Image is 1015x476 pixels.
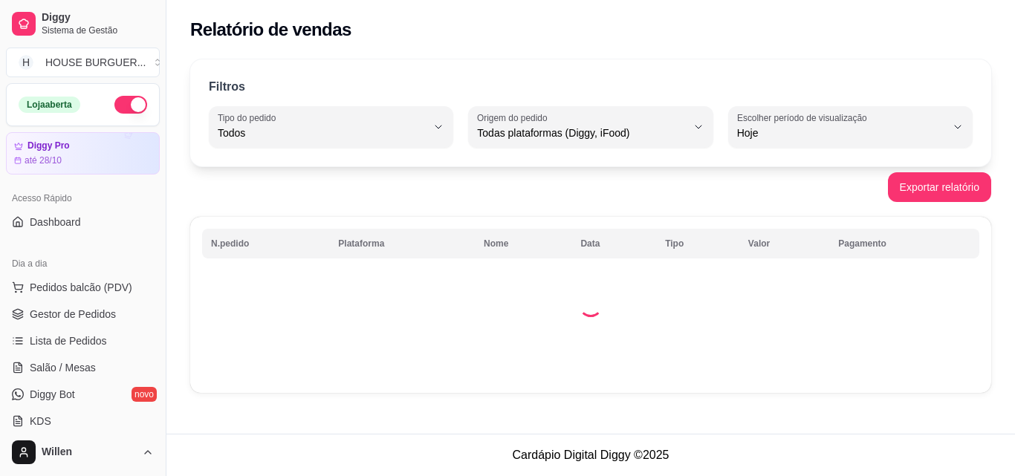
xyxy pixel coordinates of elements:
div: HOUSE BURGUER ... [45,55,146,70]
footer: Cardápio Digital Diggy © 2025 [166,434,1015,476]
span: Lista de Pedidos [30,333,107,348]
span: Diggy [42,11,154,25]
button: Pedidos balcão (PDV) [6,276,160,299]
a: Gestor de Pedidos [6,302,160,326]
span: H [19,55,33,70]
a: Diggy Proaté 28/10 [6,132,160,175]
button: Select a team [6,48,160,77]
div: Dia a dia [6,252,160,276]
a: Salão / Mesas [6,356,160,379]
span: KDS [30,414,51,428]
span: Gestor de Pedidos [30,307,116,322]
div: Loja aberta [19,97,80,113]
label: Origem do pedido [477,111,552,124]
a: DiggySistema de Gestão [6,6,160,42]
span: Dashboard [30,215,81,229]
div: Acesso Rápido [6,186,160,210]
h2: Relatório de vendas [190,18,351,42]
span: Sistema de Gestão [42,25,154,36]
article: Diggy Pro [27,140,70,151]
div: Loading [579,293,603,317]
button: Escolher período de visualizaçãoHoje [728,106,973,148]
button: Willen [6,434,160,470]
article: até 28/10 [25,154,62,166]
a: KDS [6,409,160,433]
button: Tipo do pedidoTodos [209,106,453,148]
button: Origem do pedidoTodas plataformas (Diggy, iFood) [468,106,713,148]
label: Tipo do pedido [218,111,281,124]
span: Salão / Mesas [30,360,96,375]
button: Alterar Status [114,96,147,114]
a: Dashboard [6,210,160,234]
button: Exportar relatório [888,172,991,202]
span: Hoje [737,125,946,140]
label: Escolher período de visualização [737,111,872,124]
span: Diggy Bot [30,387,75,402]
a: Diggy Botnovo [6,382,160,406]
span: Todos [218,125,427,140]
span: Willen [42,446,136,459]
span: Todas plataformas (Diggy, iFood) [477,125,686,140]
a: Lista de Pedidos [6,329,160,353]
p: Filtros [209,78,245,96]
span: Pedidos balcão (PDV) [30,280,132,295]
